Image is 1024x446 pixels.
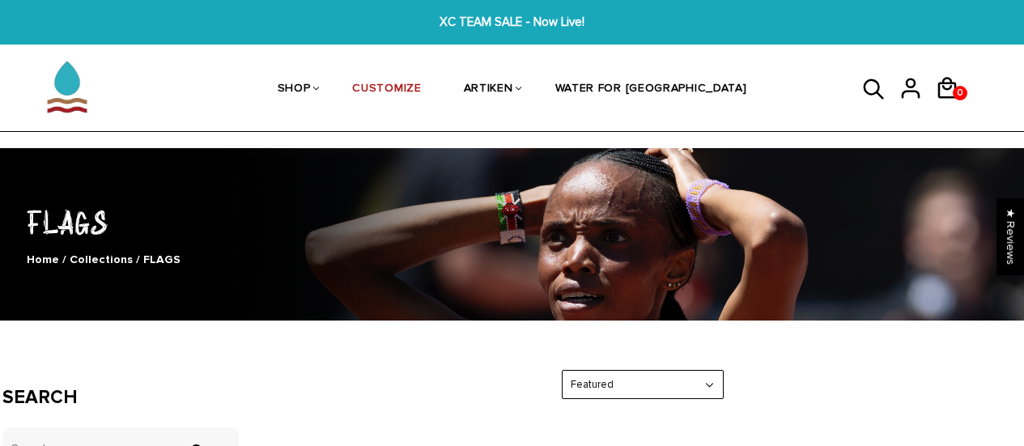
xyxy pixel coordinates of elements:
[996,198,1024,275] div: Click to open Judge.me floating reviews tab
[464,47,513,133] a: ARTIKEN
[317,13,707,32] span: XC TEAM SALE - Now Live!
[954,82,967,104] span: 0
[278,47,311,133] a: SHOP
[352,47,421,133] a: CUSTOMIZE
[2,386,240,410] h3: Search
[935,105,971,108] a: 0
[62,253,66,266] span: /
[27,253,59,266] a: Home
[70,253,133,266] a: Collections
[136,253,140,266] span: /
[2,200,1022,243] h1: FLAGS
[555,47,747,133] a: WATER FOR [GEOGRAPHIC_DATA]
[143,253,181,266] span: FLAGS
